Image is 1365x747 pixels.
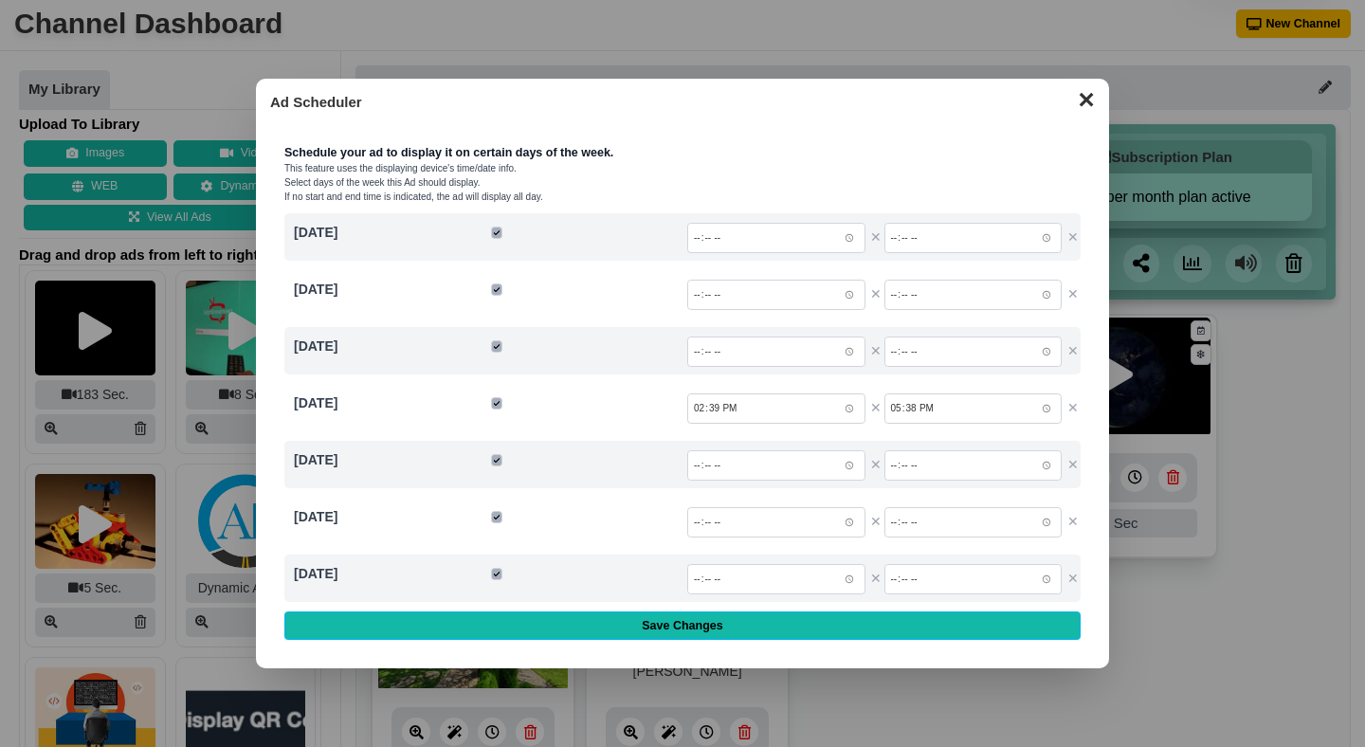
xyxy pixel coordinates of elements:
strong: [DATE] [294,566,337,581]
button: ✕ [1067,228,1079,247]
p: Schedule your ad to display it on certain days of the week. [284,145,1081,162]
button: ✕ [870,569,882,589]
button: ✕ [1067,398,1079,418]
button: ✕ [870,455,882,475]
strong: [DATE] [294,509,337,524]
strong: [DATE] [294,225,337,240]
button: ✕ [870,398,882,418]
h3: Ad Scheduler [270,93,1095,112]
button: ✕ [1067,83,1104,112]
p: Select days of the week this Ad should display. [284,175,1081,190]
strong: [DATE] [294,452,337,467]
strong: [DATE] [294,395,337,410]
p: If no start and end time is indicated, the ad will display all day. [284,190,1081,204]
button: ✕ [870,341,882,361]
button: ✕ [870,512,882,532]
strong: [DATE] [294,282,337,297]
button: ✕ [1067,284,1079,304]
button: ✕ [1067,569,1079,589]
button: ✕ [870,228,882,247]
button: ✕ [1067,512,1079,532]
button: ✕ [870,284,882,304]
button: ✕ [1067,341,1079,361]
strong: [DATE] [294,338,337,354]
input: Save Changes [284,611,1081,640]
p: This feature uses the displaying device's time/date info. [284,161,1081,175]
button: ✕ [1067,455,1079,475]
